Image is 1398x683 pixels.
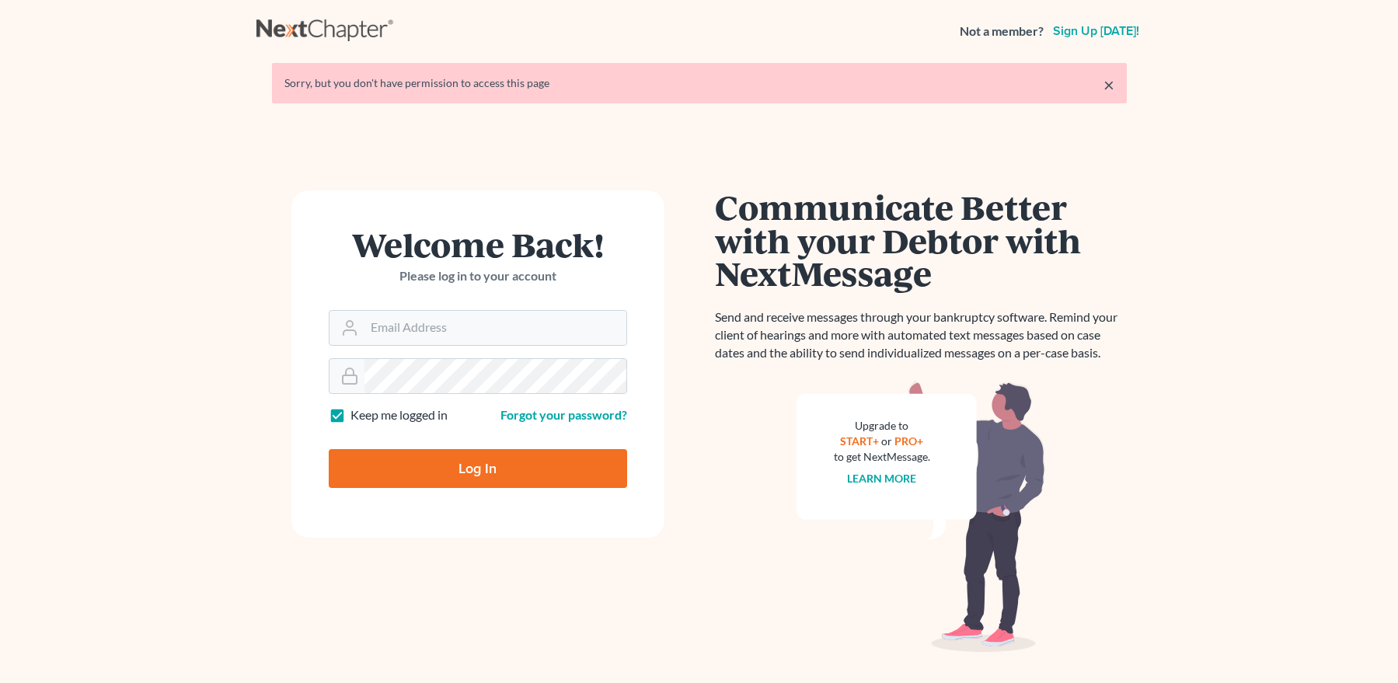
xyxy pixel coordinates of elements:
img: nextmessage_bg-59042aed3d76b12b5cd301f8e5b87938c9018125f34e5fa2b7a6b67550977c72.svg [797,381,1045,653]
a: Forgot your password? [500,407,627,422]
a: PRO+ [894,434,923,448]
a: START+ [840,434,879,448]
p: Please log in to your account [329,267,627,285]
a: × [1103,75,1114,94]
input: Log In [329,449,627,488]
label: Keep me logged in [350,406,448,424]
a: Learn more [847,472,916,485]
p: Send and receive messages through your bankruptcy software. Remind your client of hearings and mo... [715,308,1127,362]
a: Sign up [DATE]! [1050,25,1142,37]
span: or [881,434,892,448]
h1: Welcome Back! [329,228,627,261]
div: to get NextMessage. [834,449,930,465]
div: Upgrade to [834,418,930,434]
strong: Not a member? [960,23,1044,40]
div: Sorry, but you don't have permission to access this page [284,75,1114,91]
input: Email Address [364,311,626,345]
h1: Communicate Better with your Debtor with NextMessage [715,190,1127,290]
